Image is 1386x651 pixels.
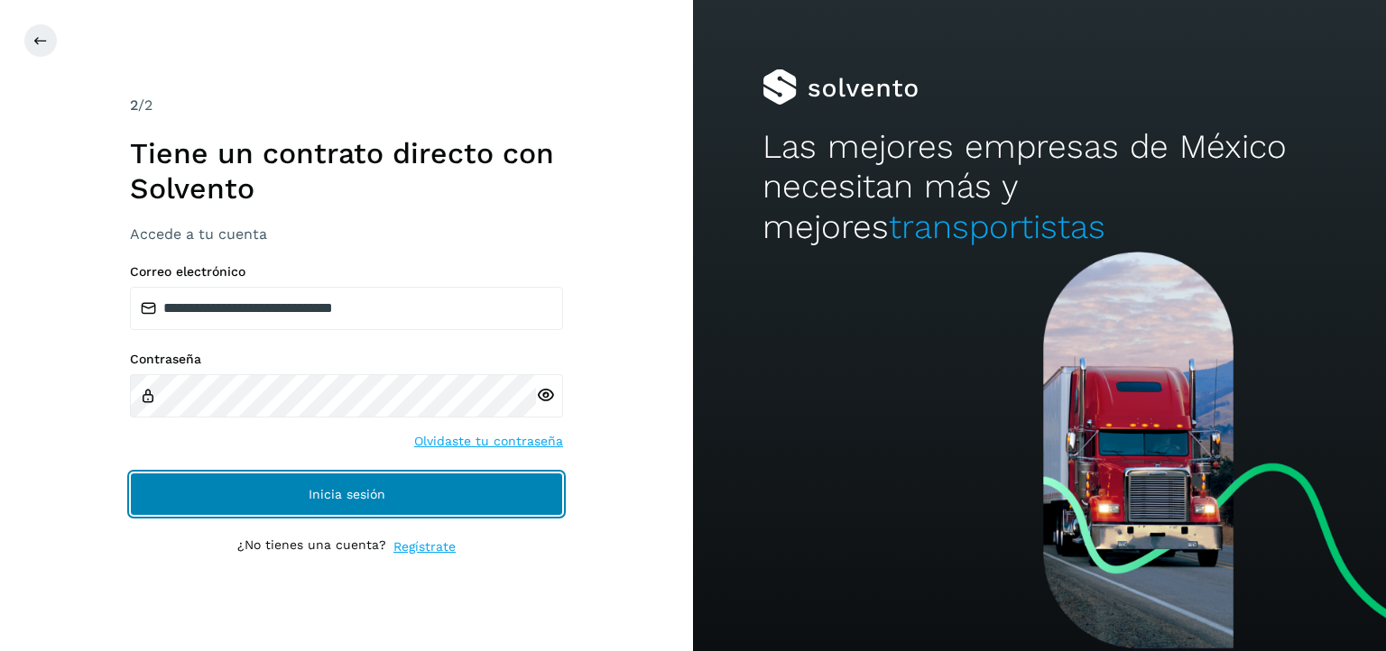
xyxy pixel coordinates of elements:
[309,488,385,500] span: Inicia sesión
[130,95,563,116] div: /2
[130,472,563,516] button: Inicia sesión
[889,207,1105,246] span: transportistas
[130,225,563,243] h3: Accede a tu cuenta
[130,352,563,367] label: Contraseña
[237,537,386,556] p: ¿No tienes una cuenta?
[130,264,563,280] label: Correo electrónico
[130,96,138,114] span: 2
[414,432,563,451] a: Olvidaste tu contraseña
[393,537,456,556] a: Regístrate
[130,136,563,206] h1: Tiene un contrato directo con Solvento
[762,127,1317,247] h2: Las mejores empresas de México necesitan más y mejores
